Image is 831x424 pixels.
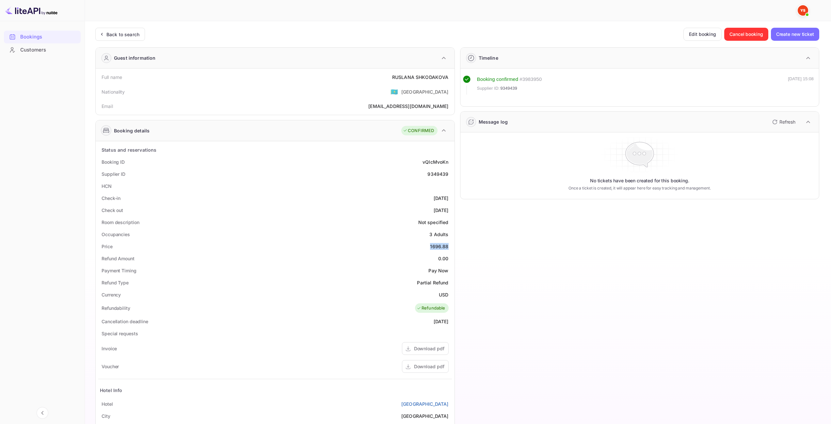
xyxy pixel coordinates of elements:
[102,171,125,177] div: Supplier ID
[102,159,125,165] div: Booking ID
[724,28,768,41] button: Cancel booking
[102,88,125,95] div: Nationality
[428,267,448,274] div: Pay Now
[779,118,795,125] p: Refresh
[37,407,48,419] button: Collapse navigation
[438,255,449,262] div: 0.00
[434,195,449,202] div: [DATE]
[102,267,136,274] div: Payment Timing
[102,401,113,407] div: Hotel
[423,159,448,165] div: vQIcMvoKn
[102,330,138,337] div: Special requests
[20,46,46,54] ya-tr-span: Customers
[102,243,113,250] div: Price
[434,207,449,214] div: [DATE]
[401,401,449,407] a: [GEOGRAPHIC_DATA]
[418,219,449,226] div: Not specified
[477,85,500,92] span: Supplier ID:
[417,305,445,311] div: Refundable
[401,88,449,95] div: [GEOGRAPHIC_DATA]
[102,195,120,202] div: Check-in
[102,146,156,153] div: Status and reservations
[102,207,123,214] div: Check out
[477,76,519,83] div: Booking confirmed
[403,128,434,134] div: CONFIRMED
[114,127,150,134] div: Booking details
[368,103,448,110] div: [EMAIL_ADDRESS][DOMAIN_NAME]
[414,363,444,370] div: Download pdf
[479,54,498,61] div: Timeline
[771,28,819,41] button: Create new ticket
[798,5,808,16] img: Yandex Support
[391,86,398,98] span: United States
[427,171,448,177] div: 9349439
[414,345,444,352] div: Download pdf
[102,183,112,189] div: HCN
[500,85,517,92] span: 9349439
[439,291,448,298] div: USD
[479,118,508,125] div: Message log
[5,5,57,16] img: LiteAPI logo
[430,243,448,250] div: 1696.88
[102,305,130,311] div: Refundability
[776,30,814,38] ya-tr-span: Create new ticket
[519,76,542,83] div: # 3983950
[106,32,139,37] ya-tr-span: Back to search
[102,231,130,238] div: Occupancies
[4,44,81,56] a: Customers
[20,33,42,41] ya-tr-span: Bookings
[729,30,763,38] ya-tr-span: Cancel booking
[102,345,117,352] div: Invoice
[542,185,737,191] p: Once a ticket is created, it will appear here for easy tracking and management.
[102,413,110,419] div: City
[102,363,119,370] div: Voucher
[102,291,121,298] div: Currency
[401,413,449,419] div: [GEOGRAPHIC_DATA]
[102,103,113,110] div: Email
[689,30,716,38] ya-tr-span: Edit booking
[114,54,156,61] div: Guest information
[683,28,722,41] button: Edit booking
[590,177,689,184] p: No tickets have been created for this booking.
[768,117,798,127] button: Refresh
[102,318,148,325] div: Cancellation deadline
[102,255,135,262] div: Refund Amount
[102,74,122,81] div: Full name
[429,231,448,238] div: 3 Adults
[100,387,122,394] div: Hotel Info
[788,76,814,95] div: [DATE] 15:08
[4,31,81,43] a: Bookings
[102,219,139,226] div: Room description
[434,318,449,325] div: [DATE]
[102,279,129,286] div: Refund Type
[392,74,449,81] div: RUSLANA SHKODAKOVA
[417,279,448,286] div: Partial Refund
